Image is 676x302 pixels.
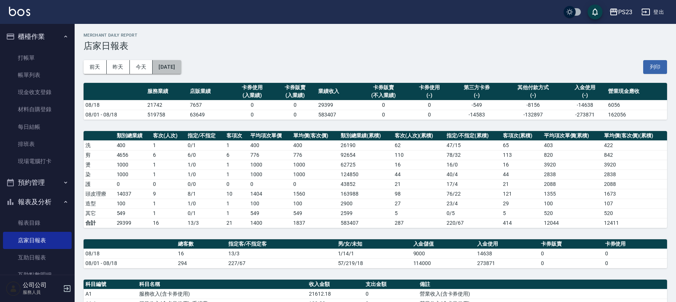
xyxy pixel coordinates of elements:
[188,83,231,100] th: 店販業績
[225,208,248,218] td: 1
[542,208,603,218] td: 520
[84,249,176,258] td: 08/18
[359,100,408,110] td: 0
[602,131,667,141] th: 單均價(客次價)(累積)
[501,131,542,141] th: 客項次(累積)
[84,218,115,228] td: 合計
[565,91,604,99] div: (-)
[275,84,314,91] div: 卡券販賣
[336,258,411,268] td: 57/219/18
[137,289,307,299] td: 服務收入(含卡券使用)
[84,140,115,150] td: 洗
[231,100,274,110] td: 0
[501,199,542,208] td: 29
[361,91,406,99] div: (不入業績)
[643,60,667,74] button: 列印
[475,258,539,268] td: 273871
[606,110,667,119] td: 162056
[151,218,186,228] td: 16
[393,169,445,179] td: 44
[225,140,248,150] td: 1
[411,258,475,268] td: 114000
[563,110,606,119] td: -273871
[115,140,151,150] td: 400
[602,140,667,150] td: 422
[602,199,667,208] td: 107
[151,140,186,150] td: 1
[475,249,539,258] td: 14638
[501,160,542,169] td: 16
[225,169,248,179] td: 1
[453,91,501,99] div: (-)
[115,199,151,208] td: 100
[445,218,501,228] td: 220/67
[603,249,667,258] td: 0
[418,280,667,289] th: 備註
[602,218,667,228] td: 12411
[115,208,151,218] td: 549
[445,199,501,208] td: 23 / 4
[130,60,153,74] button: 今天
[411,239,475,249] th: 入金儲值
[339,199,392,208] td: 2900
[445,189,501,199] td: 76 / 22
[453,84,501,91] div: 第三方卡券
[231,110,274,119] td: 0
[151,189,186,199] td: 9
[151,150,186,160] td: 6
[408,110,451,119] td: 0
[273,110,316,119] td: 0
[233,84,272,91] div: 卡券使用
[115,179,151,189] td: 0
[339,160,392,169] td: 62725
[445,150,501,160] td: 78 / 32
[84,289,137,299] td: A1
[291,150,339,160] td: 776
[9,7,30,16] img: Logo
[176,249,226,258] td: 16
[539,249,603,258] td: 0
[418,289,667,299] td: 營業收入(含卡券使用)
[3,101,72,118] a: 材料自購登錄
[291,131,339,141] th: 單均價(客次價)
[3,192,72,212] button: 報表及分析
[145,83,188,100] th: 服務業績
[275,91,314,99] div: (入業績)
[451,110,503,119] td: -14583
[226,239,336,249] th: 指定客/不指定客
[23,289,61,296] p: 服務人員
[501,208,542,218] td: 5
[603,258,667,268] td: 0
[451,100,503,110] td: -549
[411,249,475,258] td: 9000
[307,289,364,299] td: 21612.18
[393,199,445,208] td: 27
[151,169,186,179] td: 1
[3,249,72,266] a: 互助日報表
[336,239,411,249] th: 男/女/未知
[3,266,72,283] a: 互助點數明細
[248,218,291,228] td: 1400
[606,100,667,110] td: 6056
[501,169,542,179] td: 44
[542,189,603,199] td: 1355
[151,179,186,189] td: 0
[542,131,603,141] th: 平均項次單價(累積)
[539,239,603,249] th: 卡券販賣
[188,110,231,119] td: 63649
[186,179,225,189] td: 0 / 0
[606,4,635,20] button: PS23
[339,189,392,199] td: 163988
[445,160,501,169] td: 16 / 0
[186,160,225,169] td: 1 / 0
[563,100,606,110] td: -14638
[84,179,115,189] td: 護
[151,160,186,169] td: 1
[291,160,339,169] td: 1000
[618,7,632,17] div: PS23
[291,140,339,150] td: 400
[501,140,542,150] td: 65
[84,280,137,289] th: 科目編號
[3,214,72,231] a: 報表目錄
[145,100,188,110] td: 21742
